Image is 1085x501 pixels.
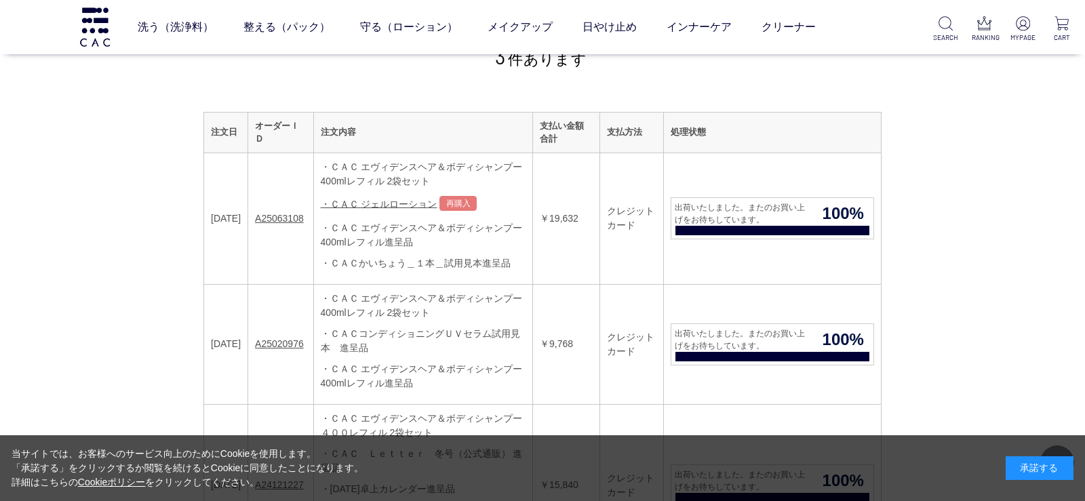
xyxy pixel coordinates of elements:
[248,112,313,153] th: オーダーＩＤ
[599,153,663,284] td: クレジットカード
[972,16,997,43] a: RANKING
[313,112,533,153] th: 注文内容
[138,8,214,46] a: 洗う（洗浄料）
[933,33,958,43] p: SEARCH
[321,198,437,209] a: ・ＣＡＣ ジェルローション
[321,221,526,249] div: ・ＣＡＣ エヴィデンスヘア＆ボディシャンプー400mlレフィル進呈品
[533,112,600,153] th: 支払い金額合計
[1049,16,1074,43] a: CART
[671,201,813,226] span: 出荷いたしました。またのお買い上げをお待ちしています。
[78,477,146,487] a: Cookieポリシー
[533,284,600,404] td: ￥9,768
[671,323,874,365] a: 出荷いたしました。またのお買い上げをお待ちしています。 100%
[255,338,304,349] a: A25020976
[321,412,526,440] div: ・ＣＡＣ エヴィデンスヘア＆ボディシャンプー４００レフィル 2袋セット
[255,213,304,224] a: A25063108
[204,153,248,284] td: [DATE]
[321,256,526,270] div: ・ＣＡＣかいちょう＿１本＿試用見本進呈品
[321,362,526,390] div: ・ＣＡＣ エヴィデンスヘア＆ボディシャンプー400mlレフィル進呈品
[762,8,816,46] a: クリーナー
[439,196,477,211] a: 再購入
[204,284,248,404] td: [DATE]
[583,8,637,46] a: 日やけ止め
[321,160,526,188] div: ・ＣＡＣ エヴィデンスヘア＆ボディシャンプー400mlレフィル 2袋セット
[599,284,663,404] td: クレジットカード
[671,197,874,239] a: 出荷いたしました。またのお買い上げをお待ちしています。 100%
[1010,33,1035,43] p: MYPAGE
[1049,33,1074,43] p: CART
[663,112,881,153] th: 処理状態
[813,201,873,226] span: 100%
[321,292,526,320] div: ・ＣＡＣ エヴィデンスヘア＆ボディシャンプー400mlレフィル 2袋セット
[204,112,248,153] th: 注文日
[1006,456,1073,480] div: 承諾する
[813,327,873,352] span: 100%
[243,8,330,46] a: 整える（パック）
[12,447,364,489] div: 当サイトでは、お客様へのサービス向上のためにCookieを使用します。 「承諾する」をクリックするか閲覧を続けるとCookieに同意したことになります。 詳細はこちらの をクリックしてください。
[1010,16,1035,43] a: MYPAGE
[78,7,112,46] img: logo
[671,327,813,352] span: 出荷いたしました。またのお買い上げをお待ちしています。
[933,16,958,43] a: SEARCH
[667,8,732,46] a: インナーケア
[321,327,526,355] div: ・ＣＡＣコンディショニングＵＶセラム試用見本 進呈品
[533,153,600,284] td: ￥19,632
[488,8,553,46] a: メイクアップ
[599,112,663,153] th: 支払方法
[972,33,997,43] p: RANKING
[360,8,458,46] a: 守る（ローション）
